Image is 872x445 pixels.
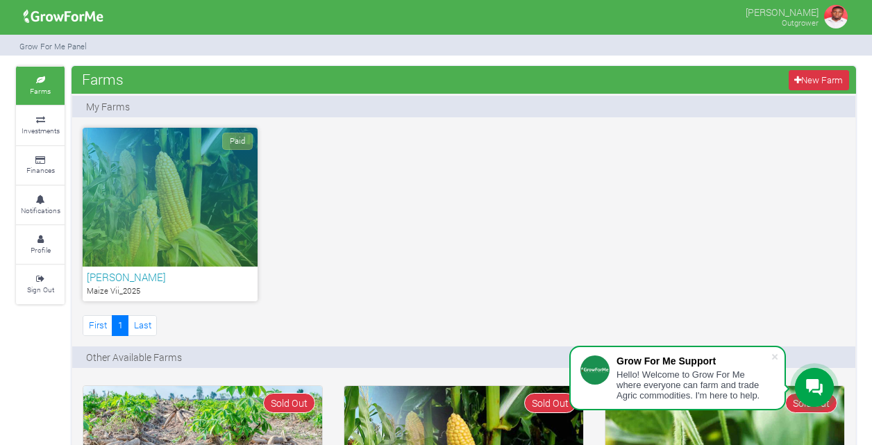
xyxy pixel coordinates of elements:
h6: [PERSON_NAME] [87,271,253,283]
span: Paid [222,133,253,150]
a: First [83,315,112,335]
a: Investments [16,106,65,144]
nav: Page Navigation [83,315,157,335]
a: 1 [112,315,128,335]
div: Hello! Welcome to Grow For Me where everyone can farm and trade Agric commodities. I'm here to help. [617,369,771,401]
p: Other Available Farms [86,350,182,364]
img: growforme image [822,3,850,31]
div: Grow For Me Support [617,355,771,367]
small: Sign Out [27,285,54,294]
a: Last [128,315,157,335]
span: Sold Out [263,393,315,413]
small: Grow For Me Panel [19,41,87,51]
a: New Farm [789,70,849,90]
a: Farms [16,67,65,105]
span: Sold Out [524,393,576,413]
a: Paid [PERSON_NAME] Maize Vii_2025 [83,128,258,301]
p: [PERSON_NAME] [746,3,819,19]
small: Farms [30,86,51,96]
a: Notifications [16,186,65,224]
p: Maize Vii_2025 [87,285,253,297]
p: My Farms [86,99,130,114]
a: Finances [16,146,65,185]
a: Profile [16,226,65,264]
small: Outgrower [782,17,819,28]
small: Finances [26,165,55,175]
small: Investments [22,126,60,135]
small: Profile [31,245,51,255]
small: Notifications [21,205,60,215]
a: Sign Out [16,265,65,303]
span: Farms [78,65,127,93]
img: growforme image [19,3,108,31]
